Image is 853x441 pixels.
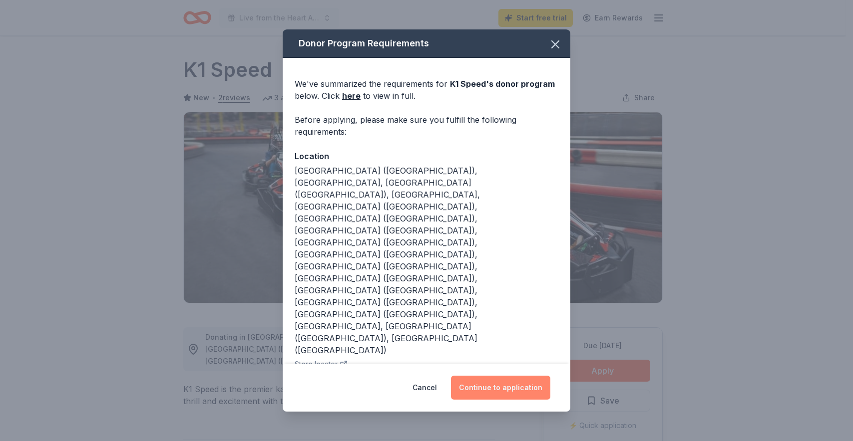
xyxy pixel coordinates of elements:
[295,358,348,370] button: Store locator
[451,376,550,400] button: Continue to application
[342,90,361,102] a: here
[413,376,437,400] button: Cancel
[295,78,558,102] div: We've summarized the requirements for below. Click to view in full.
[295,114,558,138] div: Before applying, please make sure you fulfill the following requirements:
[295,165,558,356] div: [GEOGRAPHIC_DATA] ([GEOGRAPHIC_DATA]), [GEOGRAPHIC_DATA], [GEOGRAPHIC_DATA] ([GEOGRAPHIC_DATA]), ...
[283,29,570,58] div: Donor Program Requirements
[295,150,558,163] div: Location
[450,79,555,89] span: K1 Speed 's donor program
